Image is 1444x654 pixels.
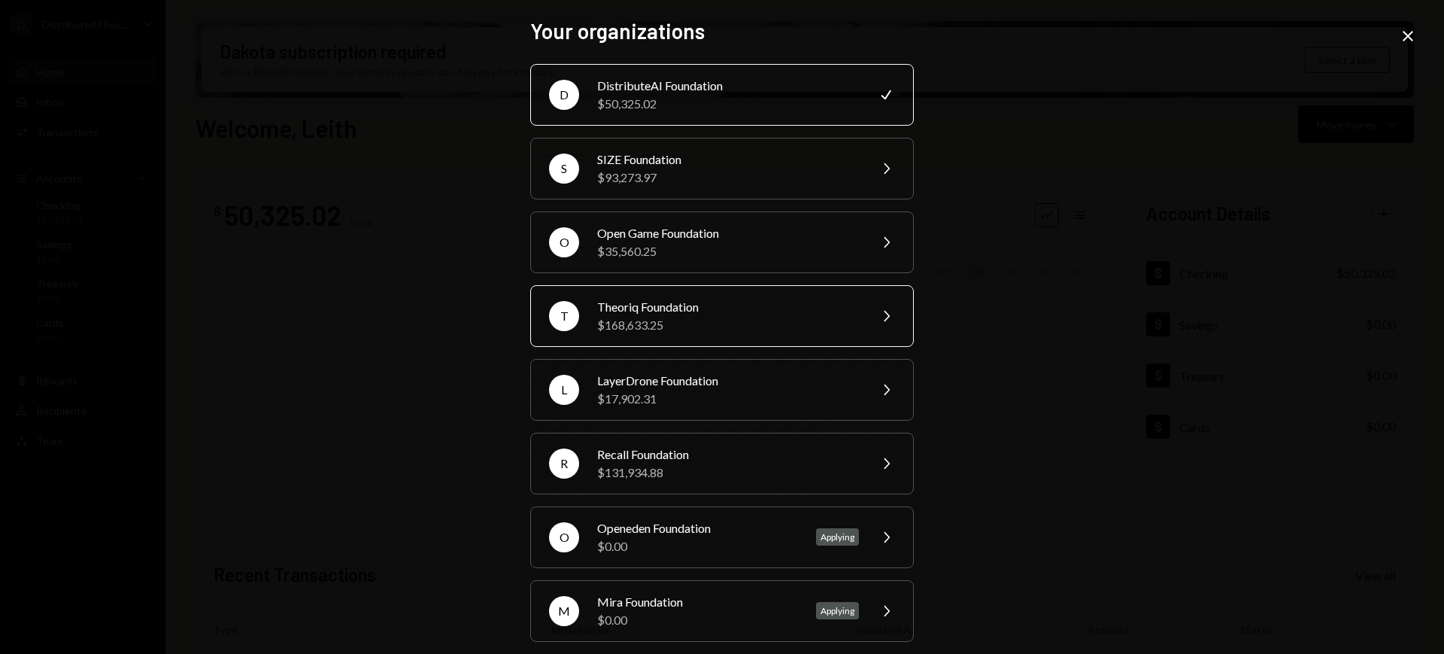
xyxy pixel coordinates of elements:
[597,519,798,537] div: Openeden Foundation
[549,154,579,184] div: S
[530,285,914,347] button: TTheoriq Foundation$168,633.25
[597,77,859,95] div: DistributeAI Foundation
[530,211,914,273] button: OOpen Game Foundation$35,560.25
[549,522,579,552] div: O
[549,301,579,331] div: T
[530,64,914,126] button: DDistributeAI Foundation$50,325.02
[597,446,859,464] div: Recall Foundation
[530,433,914,494] button: RRecall Foundation$131,934.88
[530,359,914,421] button: LLayerDrone Foundation$17,902.31
[530,506,914,568] button: OOpeneden Foundation$0.00Applying
[530,138,914,199] button: SSIZE Foundation$93,273.97
[597,169,859,187] div: $93,273.97
[549,227,579,257] div: O
[597,242,859,260] div: $35,560.25
[549,80,579,110] div: D
[549,449,579,479] div: R
[597,298,859,316] div: Theoriq Foundation
[549,596,579,626] div: M
[549,375,579,405] div: L
[597,224,859,242] div: Open Game Foundation
[597,537,798,555] div: $0.00
[530,580,914,642] button: MMira Foundation$0.00Applying
[597,390,859,408] div: $17,902.31
[597,372,859,390] div: LayerDrone Foundation
[597,464,859,482] div: $131,934.88
[597,95,859,113] div: $50,325.02
[597,611,798,629] div: $0.00
[816,602,859,619] div: Applying
[597,316,859,334] div: $168,633.25
[816,528,859,546] div: Applying
[597,593,798,611] div: Mira Foundation
[597,151,859,169] div: SIZE Foundation
[530,17,914,46] h2: Your organizations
